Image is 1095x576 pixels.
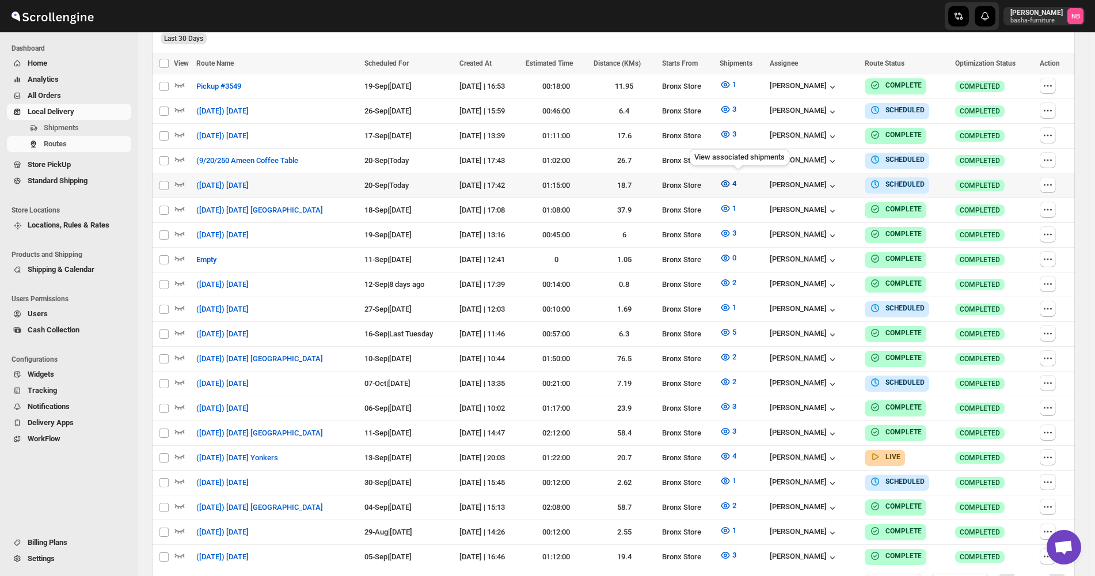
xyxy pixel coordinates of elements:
span: ([DATE]) [DATE] [196,304,249,315]
span: Shipping & Calendar [28,265,94,274]
span: 3 [732,551,736,559]
div: [PERSON_NAME] [770,428,838,439]
p: [PERSON_NAME] [1010,8,1063,17]
button: Routes [7,136,131,152]
div: [DATE] | 12:03 [459,304,519,315]
span: ([DATE]) [DATE] [196,328,249,340]
button: [PERSON_NAME] [770,527,838,539]
button: COMPLETE [869,550,922,562]
div: [DATE] | 13:39 [459,130,519,142]
span: Last 30 Days [164,35,203,43]
div: Bronx Store [662,403,713,414]
span: ([DATE]) [DATE] [GEOGRAPHIC_DATA] [196,204,323,216]
button: [PERSON_NAME] [770,279,838,291]
button: Home [7,55,131,71]
b: SCHEDULED [885,106,925,114]
button: [PERSON_NAME] [770,378,838,390]
button: [PERSON_NAME] [770,131,838,142]
div: [PERSON_NAME] [770,255,838,266]
span: 2 [732,501,736,510]
span: ([DATE]) [DATE] Yonkers [196,452,278,464]
span: 3 [732,427,736,435]
span: ([DATE]) [DATE] [196,229,249,241]
span: ([DATE]) [DATE] [196,378,249,389]
span: Store PickUp [28,160,71,169]
button: COMPLETE [869,129,922,141]
div: Bronx Store [662,130,713,142]
b: COMPLETE [885,527,922,535]
button: Analytics [7,71,131,88]
img: ScrollEngine [9,2,96,31]
span: ([DATE]) [DATE] [196,526,249,538]
button: [PERSON_NAME] [770,205,838,217]
span: 07-Oct | [DATE] [364,379,410,388]
span: Notifications [28,402,70,411]
span: 10-Sep | [DATE] [364,354,412,363]
div: Bronx Store [662,204,713,216]
b: COMPLETE [885,131,922,139]
button: User menu [1003,7,1085,25]
b: LIVE [885,453,900,461]
span: Analytics [28,75,59,84]
span: WorkFlow [28,434,60,443]
span: Users Permissions [12,294,132,304]
div: 17.6 [594,130,655,142]
button: Empty [189,251,223,269]
button: [PERSON_NAME] [770,329,838,340]
button: 1 [713,75,743,94]
div: Bronx Store [662,304,713,315]
div: [PERSON_NAME] [770,180,838,192]
button: 1 [713,472,743,490]
div: [PERSON_NAME] [770,354,838,365]
button: [PERSON_NAME] [770,304,838,316]
button: ([DATE]) [DATE] [189,399,256,418]
span: View [174,59,189,67]
span: 5 [732,328,736,336]
div: Bronx Store [662,155,713,166]
div: 01:50:00 [526,353,587,365]
span: COMPLETED [960,82,1000,91]
button: COMPLETE [869,352,922,363]
button: ([DATE]) [DATE] [189,127,256,145]
span: 1 [732,526,736,535]
button: ([DATE]) [DATE] [189,374,256,393]
button: [PERSON_NAME] [770,502,838,514]
div: Bronx Store [662,229,713,241]
div: Bronx Store [662,105,713,117]
div: 6.3 [594,328,655,340]
div: Bronx Store [662,353,713,365]
span: Billing Plans [28,538,67,547]
div: 0.8 [594,279,655,290]
button: 3 [713,422,743,441]
div: [PERSON_NAME] [770,81,838,93]
span: 3 [732,402,736,411]
button: (9/20/250 Ameen Coffee Table [189,151,305,170]
div: [PERSON_NAME] [770,106,838,118]
span: COMPLETED [960,329,1000,339]
span: Created At [459,59,492,67]
div: 0 [526,254,587,266]
button: ([DATE]) [DATE] [189,473,256,492]
span: 11-Sep | [DATE] [364,255,412,264]
span: Dashboard [12,44,132,53]
button: Cash Collection [7,322,131,338]
span: 19-Sep | [DATE] [364,230,412,239]
button: ([DATE]) [DATE] [189,102,256,120]
button: 2 [713,497,743,515]
span: Distance (KMs) [594,59,641,67]
button: SCHEDULED [869,179,925,190]
button: SCHEDULED [869,302,925,314]
button: SCHEDULED [869,377,925,388]
span: ([DATE]) [DATE] [196,279,249,290]
b: COMPLETE [885,81,922,89]
span: COMPLETED [960,379,1000,388]
div: [DATE] | 11:46 [459,328,519,340]
div: [DATE] | 12:41 [459,254,519,266]
button: ([DATE]) [DATE] [189,275,256,294]
span: ([DATE]) [DATE] [196,180,249,191]
div: 00:21:00 [526,378,587,389]
span: Empty [196,254,216,266]
div: 6 [594,229,655,241]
